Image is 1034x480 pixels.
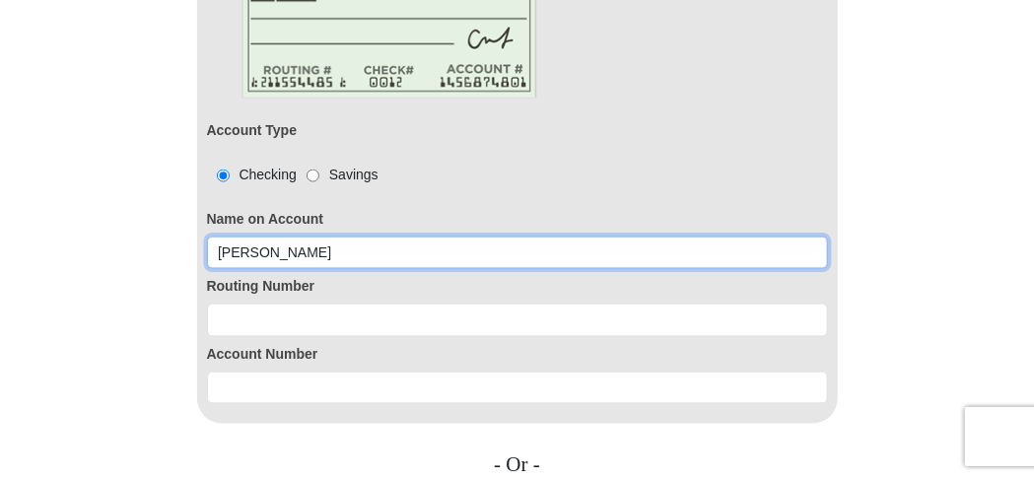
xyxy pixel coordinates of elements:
label: Name on Account [207,209,828,230]
label: Account Type [207,120,298,141]
label: Routing Number [207,276,828,297]
label: Account Number [207,344,828,365]
h4: - Or - [197,453,838,478]
div: Checking Savings [207,165,379,185]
